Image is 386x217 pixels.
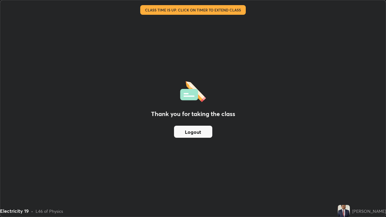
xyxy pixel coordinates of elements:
div: [PERSON_NAME] [352,208,386,214]
button: Logout [174,126,212,138]
div: L46 of Physics [36,208,63,214]
img: offlineFeedback.1438e8b3.svg [180,79,206,102]
div: • [31,208,33,214]
h2: Thank you for taking the class [151,109,235,118]
img: 9bdbc966e13c4c759748ff356524ac4f.jpg [338,205,350,217]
